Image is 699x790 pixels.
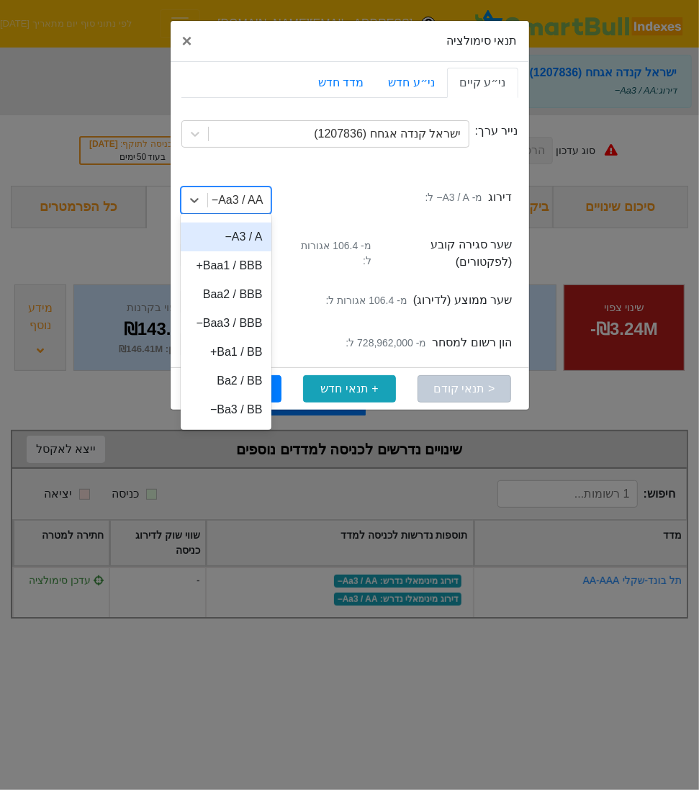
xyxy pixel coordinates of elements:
[306,68,376,98] a: מדד חדש
[181,367,271,395] div: Ba2 / BB
[303,375,396,403] button: + תנאי חדש
[181,395,271,424] div: Ba3 / BB−
[182,31,192,50] span: ×
[447,68,518,98] a: ני״ע קיים
[181,424,271,453] div: B1 / B+
[212,192,263,209] div: Aa3 / AA−
[340,334,512,351] label: הון רשום למסחר
[326,293,407,308] small: מ- 106.4 אגורות ל:
[288,236,513,271] label: שער סגירה קובע (לפקטורים)
[418,375,510,403] button: < תנאי קודם
[181,309,271,338] div: Baa3 / BBB−
[320,292,513,309] label: שער ממוצע (לדירוג)
[181,251,271,280] div: Baa1 / BBB+
[420,189,513,206] label: דירוג
[475,122,518,140] label: נייר ערך:
[181,223,271,251] div: A3 / A−
[376,68,447,98] a: ני״ע חדש
[425,190,483,205] small: מ- A3 / A− ל:
[181,338,271,367] div: Ba1 / BB+
[294,238,371,269] small: מ- 106.4 אגורות ל:
[346,336,426,351] small: מ- 728,962,000 ל:
[171,21,529,62] div: תנאי סימולציה
[181,280,271,309] div: Baa2 / BBB
[314,125,461,143] div: ישראל קנדה אגחח (1207836)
